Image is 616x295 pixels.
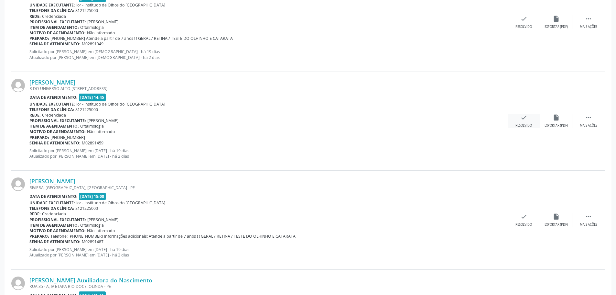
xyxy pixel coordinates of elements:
span: [PERSON_NAME] [87,217,118,222]
i: check [520,114,527,121]
i: insert_drive_file [553,114,560,121]
img: img [11,79,25,92]
span: M02891049 [82,41,103,47]
b: Unidade executante: [29,101,75,107]
i:  [585,213,592,220]
span: [PERSON_NAME] [87,19,118,25]
span: [PERSON_NAME] [87,118,118,123]
span: M02891459 [82,140,103,146]
span: 8121225000 [75,107,98,112]
a: [PERSON_NAME] [29,177,75,185]
span: 8121225000 [75,206,98,211]
a: [PERSON_NAME] Auxiliadora do Nascimento [29,277,152,284]
span: 8121225000 [75,8,98,13]
b: Motivo de agendamento: [29,228,86,233]
div: Resolvido [515,222,532,227]
span: Não informado [87,228,115,233]
b: Profissional executante: [29,118,86,123]
b: Preparo: [29,135,49,140]
i: insert_drive_file [553,15,560,22]
div: Mais ações [580,25,597,29]
b: Preparo: [29,36,49,41]
b: Item de agendamento: [29,222,79,228]
div: Mais ações [580,222,597,227]
div: RUA 35 - A, IV ETAPA RIO DOCE, OLINDA - PE [29,284,508,289]
b: Data de atendimento: [29,95,78,100]
b: Rede: [29,211,41,217]
b: Unidade executante: [29,2,75,8]
b: Item de agendamento: [29,25,79,30]
b: Rede: [29,112,41,118]
span: Não informado [87,129,115,134]
div: Mais ações [580,123,597,128]
b: Profissional executante: [29,217,86,222]
div: RIVIERA, [GEOGRAPHIC_DATA], [GEOGRAPHIC_DATA] - PE [29,185,508,190]
div: Resolvido [515,123,532,128]
img: img [11,277,25,290]
i: check [520,15,527,22]
b: Telefone da clínica: [29,206,74,211]
span: Ior - Institudo de Olhos do [GEOGRAPHIC_DATA] [76,2,165,8]
b: Telefone da clínica: [29,8,74,13]
span: [PHONE_NUMBER] [50,135,85,140]
span: Credenciada [42,211,66,217]
p: Solicitado por [PERSON_NAME] em [DATE] - há 19 dias Atualizado por [PERSON_NAME] em [DATE] - há 2... [29,247,508,258]
span: Oftalmologia [80,123,104,129]
i:  [585,114,592,121]
div: Exportar (PDF) [545,123,568,128]
span: Oftalmologia [80,25,104,30]
b: Preparo: [29,233,49,239]
b: Unidade executante: [29,200,75,206]
b: Data de atendimento: [29,194,78,199]
b: Rede: [29,14,41,19]
b: Motivo de agendamento: [29,30,86,36]
b: Motivo de agendamento: [29,129,86,134]
b: Senha de atendimento: [29,140,81,146]
b: Item de agendamento: [29,123,79,129]
span: [DATE] 15:00 [79,193,106,200]
i: check [520,213,527,220]
span: [DATE] 14:45 [79,94,106,101]
a: [PERSON_NAME] [29,79,75,86]
div: Exportar (PDF) [545,25,568,29]
div: R DO UNIVERSO ALTO [STREET_ADDRESS] [29,86,508,91]
div: Exportar (PDF) [545,222,568,227]
div: Resolvido [515,25,532,29]
span: Ior - Institudo de Olhos do [GEOGRAPHIC_DATA] [76,101,165,107]
span: M02891487 [82,239,103,244]
i:  [585,15,592,22]
span: Ior - Institudo de Olhos do [GEOGRAPHIC_DATA] [76,200,165,206]
i: insert_drive_file [553,213,560,220]
span: [PHONE_NUMBER] Atende a partir de 7 anos ! ! GERAL / RETINA / TESTE DO OLHINHO E CATARATA [50,36,233,41]
b: Senha de atendimento: [29,41,81,47]
b: Profissional executante: [29,19,86,25]
b: Telefone da clínica: [29,107,74,112]
p: Solicitado por [PERSON_NAME] em [DEMOGRAPHIC_DATA] - há 19 dias Atualizado por [PERSON_NAME] em [... [29,49,508,60]
img: img [11,177,25,191]
b: Senha de atendimento: [29,239,81,244]
span: Oftalmologia [80,222,104,228]
span: Telefone: [PHONE_NUMBER] Informações adicionais: Atende a partir de 7 anos ! ! GERAL / RETINA / T... [50,233,296,239]
span: Não informado [87,30,115,36]
span: Credenciada [42,14,66,19]
p: Solicitado por [PERSON_NAME] em [DATE] - há 19 dias Atualizado por [PERSON_NAME] em [DATE] - há 2... [29,148,508,159]
span: Credenciada [42,112,66,118]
